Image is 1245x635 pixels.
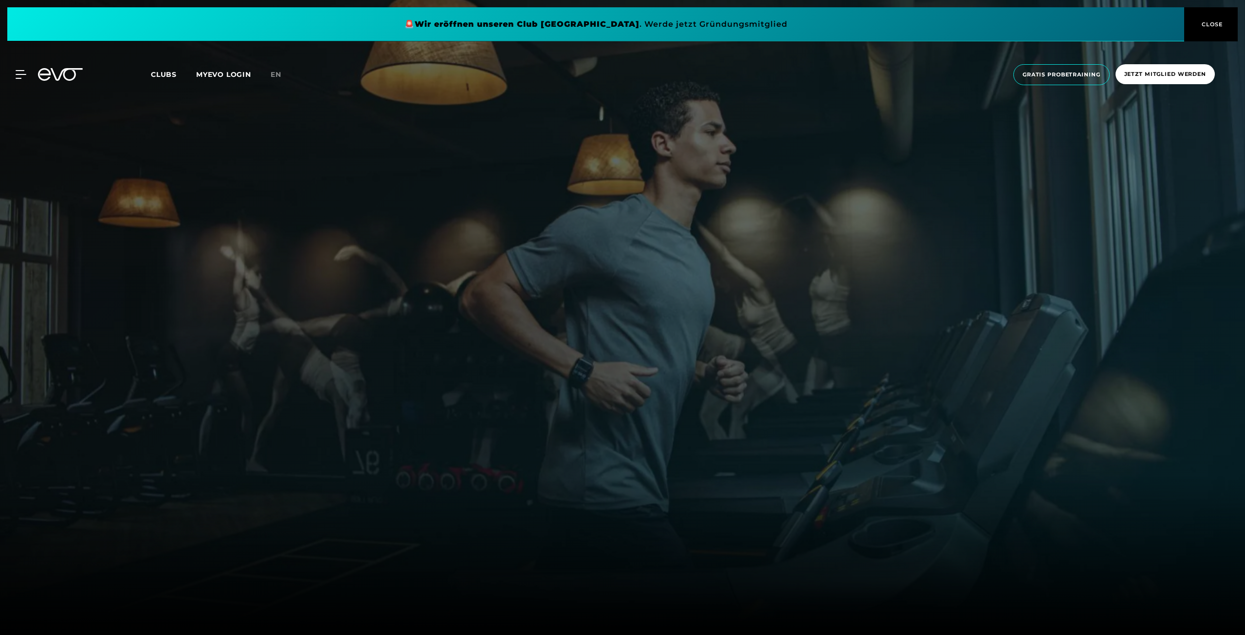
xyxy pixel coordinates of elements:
span: CLOSE [1199,20,1223,29]
span: Clubs [151,70,177,79]
span: Gratis Probetraining [1023,71,1100,79]
a: en [271,69,293,80]
span: en [271,70,281,79]
button: CLOSE [1184,7,1238,41]
a: Gratis Probetraining [1010,64,1113,85]
a: Jetzt Mitglied werden [1113,64,1218,85]
span: Jetzt Mitglied werden [1124,70,1206,78]
a: Clubs [151,70,196,79]
a: MYEVO LOGIN [196,70,251,79]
